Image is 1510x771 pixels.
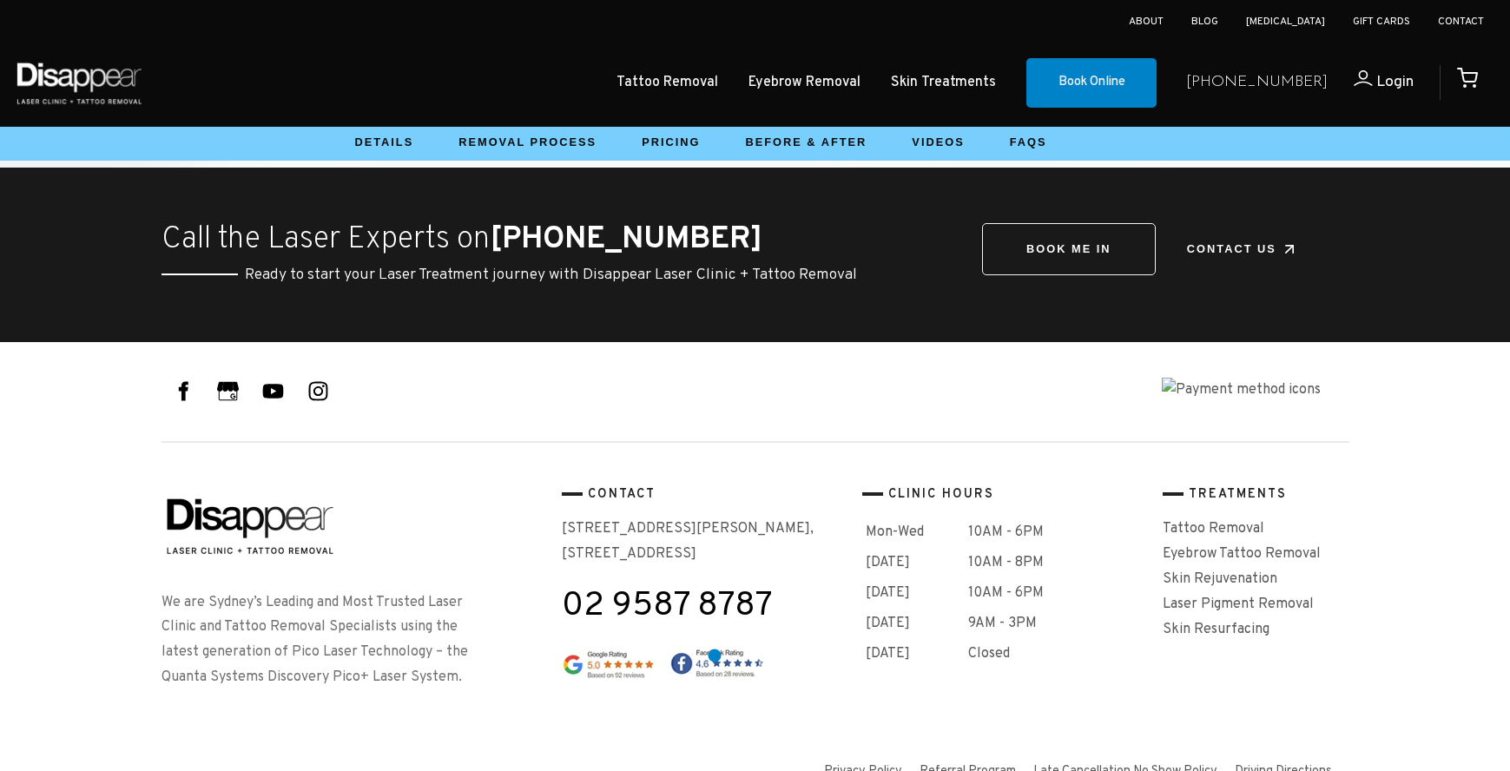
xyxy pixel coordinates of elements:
a: Tattoo Removal [617,70,718,96]
a: Blog [1191,15,1218,29]
img: Disappear - Laser Clinic and Tattoo Removal services [162,484,339,567]
h3: Call the Laser Experts on [162,223,949,256]
h4: Ready to start your Laser Treatment journey with Disappear Laser Clinic + Tattoo Removal [162,265,949,287]
a: Tattoo Removal [1163,520,1264,537]
h4: Clinic Hours [862,484,1149,506]
a: Skin Resurfacing [1163,621,1269,638]
td: [DATE] [864,579,965,608]
a: Book Online [1026,58,1157,109]
a: Youtube [252,370,295,413]
img: Disappear - Laser Clinic and Tattoo Removal Services in Sydney, Australia [13,52,145,114]
a: Instagram [297,370,340,413]
h4: Contact [562,484,848,506]
p: [STREET_ADDRESS][PERSON_NAME], [STREET_ADDRESS] [562,517,848,567]
a: 02 9587 8787 [562,595,848,620]
h4: Treatments [1163,484,1349,506]
td: 10AM - 6PM [966,579,1147,608]
a: Contact Us [1156,224,1329,275]
a: [PHONE_NUMBER] [1186,70,1328,96]
img: Disappear Reviews [562,648,767,680]
a: Skin Treatments [891,70,996,96]
a: Eyebrow Removal [748,70,861,96]
a: Laser Pigment Removal [1163,596,1314,613]
a: Contact [1438,15,1484,29]
p: We are Sydney’s Leading and Most Trusted Laser Clinic and Tattoo Removal Specialists using the la... [162,590,478,690]
a: Removal Process [458,130,597,155]
td: 10AM - 6PM [966,518,1147,547]
td: [DATE] [864,640,965,669]
a: Details [354,130,413,155]
a: Pricing [642,130,700,155]
td: Mon-Wed [864,518,965,547]
a: FAQs [1010,130,1047,155]
td: Closed [966,640,1147,669]
a: Reviews [1092,130,1156,155]
a: Gift Cards [1353,15,1410,29]
a: Login [1328,70,1414,96]
a: Eyebrow Tattoo Removal [1163,545,1321,563]
a: Videos [912,130,964,155]
a: Skin Rejuvenation [1163,570,1277,588]
td: [DATE] [864,549,965,577]
td: 9AM - 3PM [966,610,1147,638]
img: Payment method icons [1162,378,1349,405]
td: 10AM - 8PM [966,549,1147,577]
a: Before & After [745,130,867,155]
td: [DATE] [864,610,965,638]
a: About [1129,15,1164,29]
a: Facebook [162,370,205,413]
a: [PHONE_NUMBER] [490,221,762,259]
a: [MEDICAL_DATA] [1246,15,1325,29]
span: Login [1376,72,1414,92]
a: BOOK ME IN [982,223,1156,276]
